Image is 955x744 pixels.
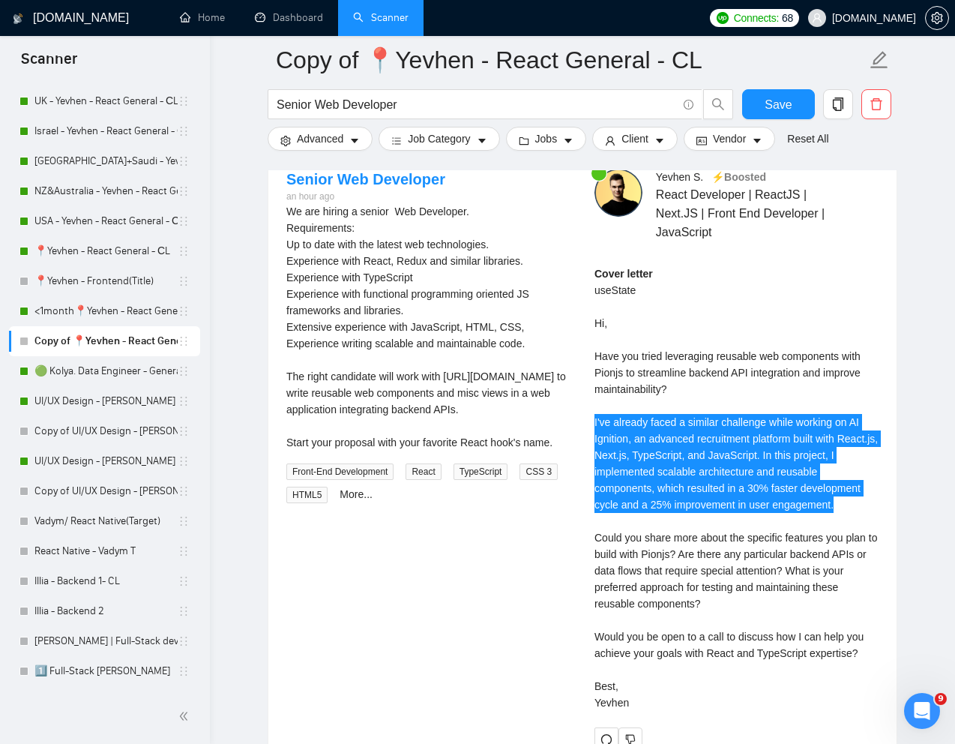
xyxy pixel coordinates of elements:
[286,463,394,480] span: Front-End Development
[34,446,178,476] a: UI/UX Design - [PERSON_NAME]
[255,11,323,24] a: dashboardDashboard
[9,236,200,266] li: 📍Yevhen - React General - СL
[925,6,949,30] button: setting
[9,266,200,296] li: 📍Yevhen - Frontend(Title)
[506,127,587,151] button: folderJobscaret-down
[9,206,200,236] li: USA - Yevhen - React General - СL
[605,135,615,146] span: user
[594,169,642,217] img: c1SzIbEPm00t23SiHkyARVMOmVneCY9unz2SixVBO24ER7hE6G1mrrfMXK5DrmUIab
[9,116,200,146] li: Israel - Yevhen - React General - СL
[711,171,766,183] span: ⚡️Boosted
[178,185,190,197] span: holder
[178,95,190,107] span: holder
[9,686,200,716] li: 🔹- Full-Stack Dmytro Mach - CL
[477,135,487,146] span: caret-down
[408,130,470,147] span: Job Category
[9,386,200,416] li: UI/UX Design - Mariana Derevianko
[34,176,178,206] a: NZ&Australia - Yevhen - React General - СL
[34,416,178,446] a: Copy of UI/UX Design - [PERSON_NAME]
[178,335,190,347] span: holder
[752,135,762,146] span: caret-down
[34,86,178,116] a: UK - Yevhen - React General - СL
[34,386,178,416] a: UI/UX Design - [PERSON_NAME]
[349,135,360,146] span: caret-down
[276,41,867,79] input: Scanner name...
[717,12,729,24] img: upwork-logo.png
[178,545,190,557] span: holder
[9,416,200,446] li: Copy of UI/UX Design - Mariana Derevianko
[9,176,200,206] li: NZ&Australia - Yevhen - React General - СL
[286,171,445,187] a: Senior Web Developer
[379,127,499,151] button: barsJob Categorycaret-down
[178,155,190,167] span: holder
[9,626,200,656] li: Illia Soroka | Full-Stack dev
[286,487,328,503] span: HTML5
[178,125,190,137] span: holder
[696,135,707,146] span: idcard
[178,395,190,407] span: holder
[280,135,291,146] span: setting
[34,326,178,356] a: Copy of 📍Yevhen - React General - СL
[703,89,733,119] button: search
[34,626,178,656] a: [PERSON_NAME] | Full-Stack dev
[178,665,190,677] span: holder
[34,566,178,596] a: Illia - Backend 1- CL
[935,693,947,705] span: 9
[178,365,190,377] span: holder
[861,89,891,119] button: delete
[684,100,693,109] span: info-circle
[178,635,190,647] span: holder
[9,596,200,626] li: Illia - Backend 2
[9,566,200,596] li: Illia - Backend 1- CL
[178,455,190,467] span: holder
[926,12,948,24] span: setting
[656,185,834,241] span: React Developer | ReactJS | Next.JS | Front End Developer | JavaScript
[654,135,665,146] span: caret-down
[34,146,178,176] a: [GEOGRAPHIC_DATA]+Saudi - Yevhen - React General - СL
[286,190,445,204] div: an hour ago
[178,215,190,227] span: holder
[9,48,89,79] span: Scanner
[592,127,678,151] button: userClientcaret-down
[178,515,190,527] span: holder
[9,506,200,536] li: Vadym/ React Native(Target)
[782,10,793,26] span: 68
[563,135,573,146] span: caret-down
[704,97,732,111] span: search
[353,11,409,24] a: searchScanner
[34,206,178,236] a: USA - Yevhen - React General - СL
[34,536,178,566] a: React Native - Vadym T
[34,356,178,386] a: 🟢 Kolya. Data Engineer - General
[34,116,178,146] a: Israel - Yevhen - React General - СL
[13,7,23,31] img: logo
[178,305,190,317] span: holder
[34,506,178,536] a: Vadym/ React Native(Target)
[9,146,200,176] li: UAE+Saudi - Yevhen - React General - СL
[519,135,529,146] span: folder
[9,536,200,566] li: React Native - Vadym T
[454,463,508,480] span: TypeScript
[340,488,373,500] a: More...
[178,245,190,257] span: holder
[178,275,190,287] span: holder
[765,95,792,114] span: Save
[9,86,200,116] li: UK - Yevhen - React General - СL
[862,97,891,111] span: delete
[9,296,200,326] li: <1month📍Yevhen - React General - СL
[268,127,373,151] button: settingAdvancedcaret-down
[178,575,190,587] span: holder
[594,268,653,280] strong: Cover letter
[9,656,200,686] li: 1️⃣ Full-Stack Dmytro Mach
[535,130,558,147] span: Jobs
[178,605,190,617] span: holder
[34,266,178,296] a: 📍Yevhen - Frontend(Title)
[178,485,190,497] span: holder
[9,446,200,476] li: UI/UX Design - Natalia
[178,709,193,724] span: double-left
[742,89,815,119] button: Save
[406,463,441,480] span: React
[9,476,200,506] li: Copy of UI/UX Design - Natalia
[277,95,677,114] input: Search Freelance Jobs...
[713,130,746,147] span: Vendor
[823,89,853,119] button: copy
